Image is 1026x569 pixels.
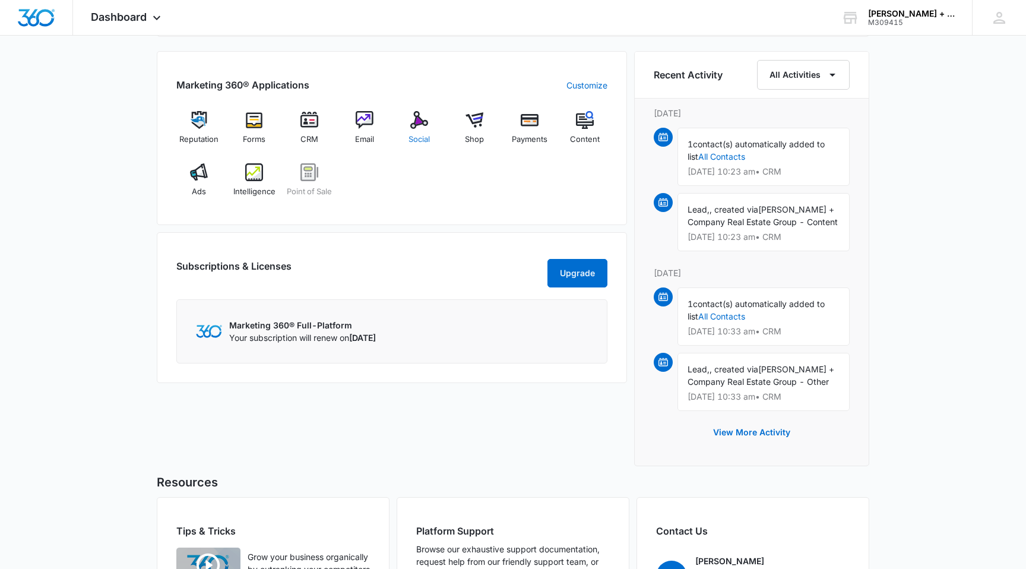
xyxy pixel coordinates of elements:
span: Payments [512,134,547,146]
span: Lead, [688,204,710,214]
a: Forms [232,111,277,154]
p: [PERSON_NAME] [695,555,764,567]
a: Shop [452,111,498,154]
span: 1 [688,299,693,309]
span: [PERSON_NAME] + Company Real Estate Group - Content [688,204,838,227]
h2: Contact Us [656,524,850,538]
p: [DATE] 10:23 am • CRM [688,233,840,241]
a: Customize [566,79,607,91]
p: [DATE] 10:23 am • CRM [688,167,840,176]
span: CRM [300,134,318,146]
span: Content [570,134,600,146]
span: Intelligence [233,186,275,198]
a: All Contacts [698,151,745,162]
span: Email [355,134,374,146]
a: Reputation [176,111,222,154]
button: All Activities [757,60,850,90]
span: Lead, [688,364,710,374]
a: Payments [507,111,553,154]
h2: Tips & Tricks [176,524,370,538]
span: , created via [710,364,758,374]
a: Content [562,111,607,154]
p: [DATE] 10:33 am • CRM [688,393,840,401]
img: Marketing 360 Logo [196,325,222,337]
p: Marketing 360® Full-Platform [229,319,376,331]
a: Ads [176,163,222,206]
div: account name [868,9,955,18]
h2: Subscriptions & Licenses [176,259,292,283]
span: Reputation [179,134,218,146]
a: Email [341,111,387,154]
span: contact(s) automatically added to list [688,139,825,162]
span: Point of Sale [287,186,332,198]
span: 1 [688,139,693,149]
h6: Recent Activity [654,68,723,82]
span: Social [408,134,430,146]
div: account id [868,18,955,27]
span: Ads [192,186,206,198]
span: contact(s) automatically added to list [688,299,825,321]
h5: Resources [157,473,869,491]
p: [DATE] [654,107,850,119]
h2: Marketing 360® Applications [176,78,309,92]
span: Forms [243,134,265,146]
span: , created via [710,204,758,214]
a: All Contacts [698,311,745,321]
span: Dashboard [91,11,147,23]
a: Point of Sale [287,163,332,206]
h2: Platform Support [416,524,610,538]
a: Social [397,111,442,154]
p: [DATE] 10:33 am • CRM [688,327,840,336]
button: View More Activity [701,418,802,447]
a: CRM [287,111,332,154]
a: Intelligence [232,163,277,206]
button: Upgrade [547,259,607,287]
p: [DATE] [654,267,850,279]
span: [DATE] [349,333,376,343]
span: Shop [465,134,484,146]
span: [PERSON_NAME] + Company Real Estate Group - Other [688,364,834,387]
p: Your subscription will renew on [229,331,376,344]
